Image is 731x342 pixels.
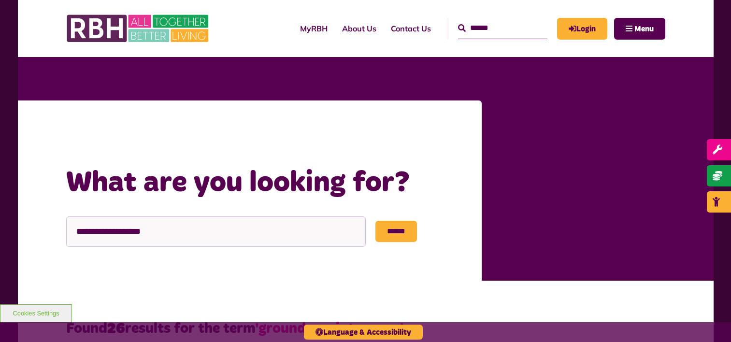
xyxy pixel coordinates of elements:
[293,15,335,42] a: MyRBH
[557,18,607,40] a: MyRBH
[634,25,654,33] span: Menu
[107,321,125,336] strong: 26
[335,15,384,42] a: About Us
[66,319,665,338] h2: Found results for the term
[66,10,211,47] img: RBH
[384,15,438,42] a: Contact Us
[304,325,423,340] button: Language & Accessibility
[122,128,146,139] a: Home
[255,321,403,336] span: 'grounds maintenance'
[66,164,462,202] h1: What are you looking for?
[688,299,731,342] iframe: Netcall Web Assistant for live chat
[614,18,665,40] button: Navigation
[158,128,268,139] a: What are you looking for?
